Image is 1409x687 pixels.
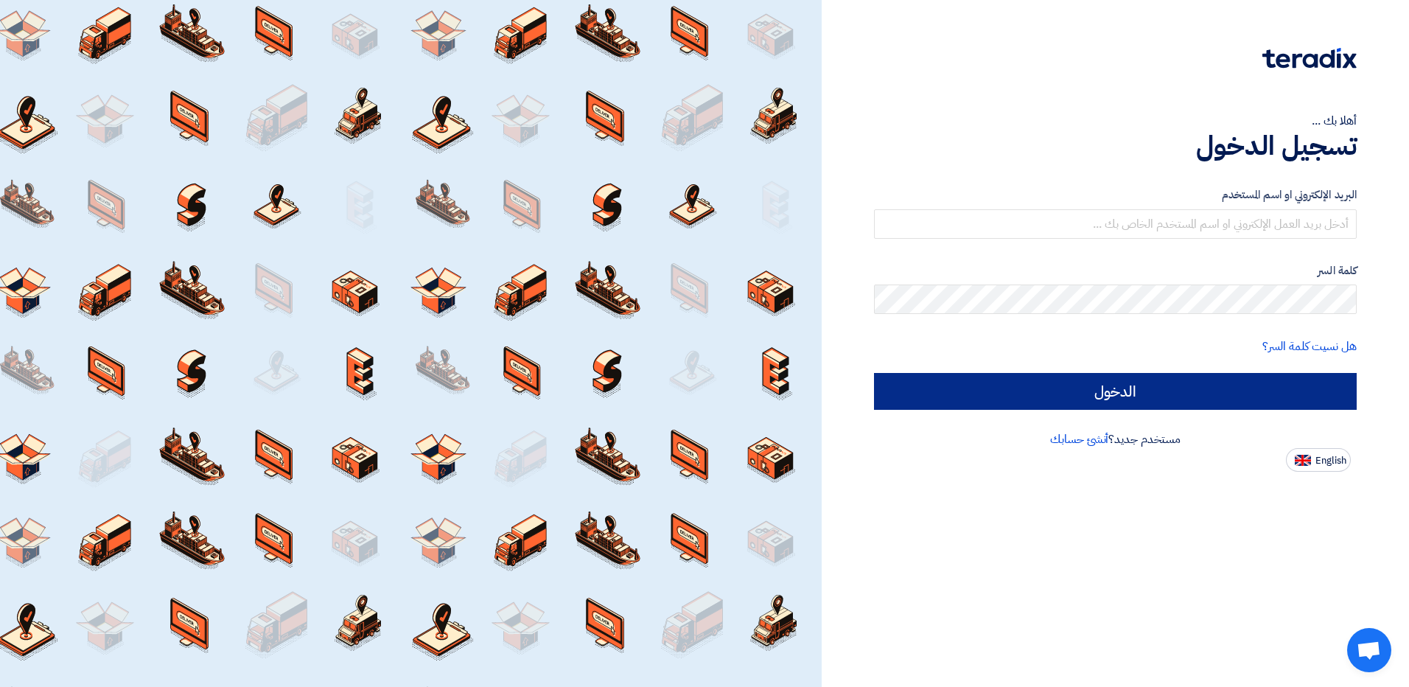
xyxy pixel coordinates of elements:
[1286,448,1351,472] button: English
[1262,48,1357,69] img: Teradix logo
[1347,628,1391,672] a: Open chat
[1050,430,1108,448] a: أنشئ حسابك
[874,209,1357,239] input: أدخل بريد العمل الإلكتروني او اسم المستخدم الخاص بك ...
[1295,455,1311,466] img: en-US.png
[874,186,1357,203] label: البريد الإلكتروني او اسم المستخدم
[874,373,1357,410] input: الدخول
[874,430,1357,448] div: مستخدم جديد؟
[1315,456,1346,466] span: English
[874,262,1357,279] label: كلمة السر
[1262,338,1357,355] a: هل نسيت كلمة السر؟
[874,130,1357,162] h1: تسجيل الدخول
[874,112,1357,130] div: أهلا بك ...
